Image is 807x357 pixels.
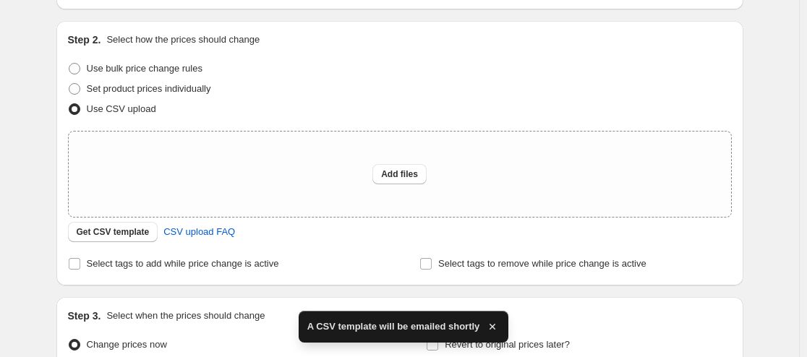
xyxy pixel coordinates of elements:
button: Add files [372,164,427,184]
span: Select tags to remove while price change is active [438,258,646,269]
span: Use bulk price change rules [87,63,202,74]
p: Select when the prices should change [106,309,265,323]
span: Use CSV upload [87,103,156,114]
a: CSV upload FAQ [155,220,244,244]
span: CSV upload FAQ [163,225,235,239]
h2: Step 3. [68,309,101,323]
span: Get CSV template [77,226,150,238]
span: Change prices now [87,339,167,350]
p: Select how the prices should change [106,33,260,47]
h2: Step 2. [68,33,101,47]
span: Select tags to add while price change is active [87,258,279,269]
span: A CSV template will be emailed shortly [307,319,480,334]
span: Set product prices individually [87,83,211,94]
span: Add files [381,168,418,180]
button: Get CSV template [68,222,158,242]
